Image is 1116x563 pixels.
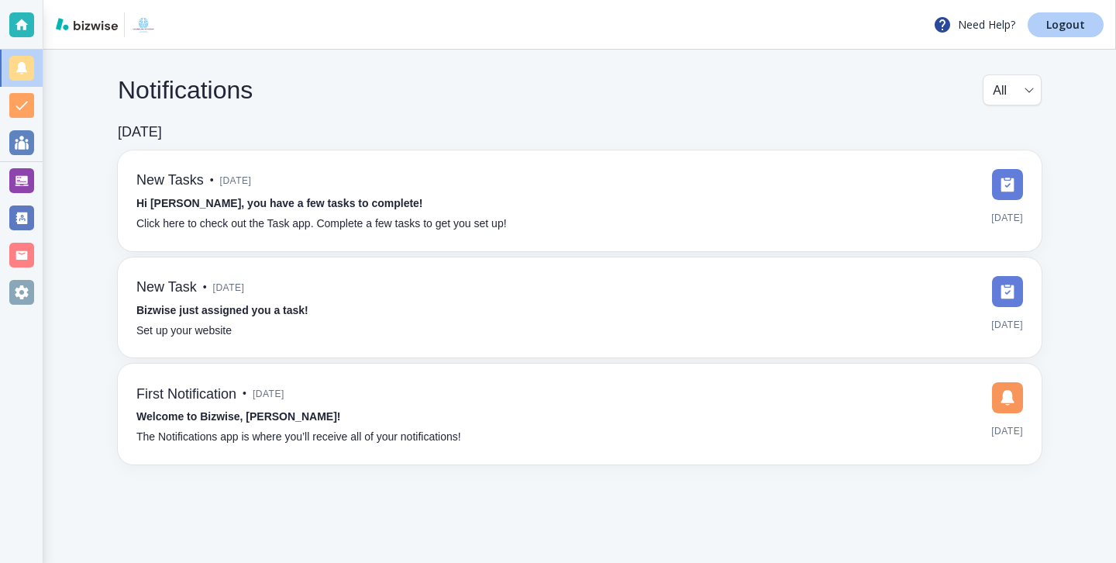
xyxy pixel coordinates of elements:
span: [DATE] [213,276,245,299]
img: DashboardSidebarNotification.svg [992,382,1023,413]
span: [DATE] [991,206,1023,230]
h6: First Notification [136,386,236,403]
img: bizwise [56,18,118,30]
span: [DATE] [991,420,1023,443]
strong: Hi [PERSON_NAME], you have a few tasks to complete! [136,197,423,209]
p: • [210,172,214,189]
p: Set up your website [136,323,232,340]
p: Need Help? [933,16,1015,34]
h6: New Tasks [136,172,204,189]
strong: Bizwise just assigned you a task! [136,304,308,316]
span: [DATE] [220,169,252,192]
strong: Welcome to Bizwise, [PERSON_NAME]! [136,410,340,423]
div: All [993,75,1032,105]
img: DashboardSidebarTasks.svg [992,169,1023,200]
h6: [DATE] [118,124,162,141]
a: New Tasks•[DATE]Hi [PERSON_NAME], you have a few tasks to complete!Click here to check out the Ta... [118,150,1042,251]
p: The Notifications app is where you’ll receive all of your notifications! [136,429,461,446]
h4: Notifications [118,75,253,105]
p: Logout [1046,19,1085,30]
p: Click here to check out the Task app. Complete a few tasks to get you set up! [136,216,507,233]
a: New Task•[DATE]Bizwise just assigned you a task!Set up your website[DATE] [118,257,1042,358]
h6: New Task [136,279,197,296]
span: [DATE] [253,382,284,406]
span: [DATE] [991,313,1023,337]
a: First Notification•[DATE]Welcome to Bizwise, [PERSON_NAME]!The Notifications app is where you’ll ... [118,364,1042,465]
img: DashboardSidebarTasks.svg [992,276,1023,307]
a: Logout [1028,12,1104,37]
p: • [203,279,207,296]
img: Counseling in Motion [131,12,156,37]
p: • [243,385,246,402]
